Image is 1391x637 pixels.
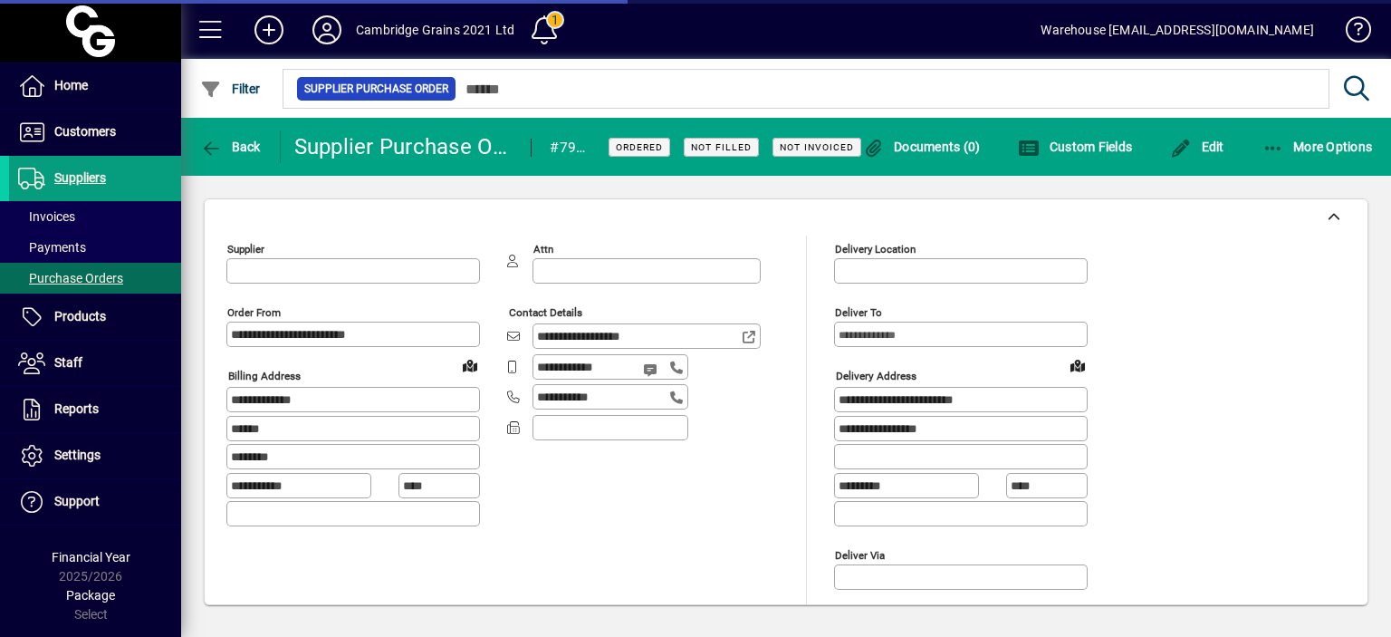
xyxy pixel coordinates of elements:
[54,309,106,323] span: Products
[1166,130,1229,163] button: Edit
[181,130,281,163] app-page-header-button: Back
[9,479,181,525] a: Support
[616,141,663,153] span: Ordered
[227,243,264,256] mat-label: Supplier
[54,494,100,508] span: Support
[1262,140,1373,154] span: More Options
[54,124,116,139] span: Customers
[54,355,82,370] span: Staff
[54,78,88,92] span: Home
[863,140,981,154] span: Documents (0)
[9,341,181,386] a: Staff
[9,201,181,232] a: Invoices
[240,14,298,46] button: Add
[1063,351,1092,380] a: View on map
[9,63,181,109] a: Home
[835,243,916,256] mat-label: Delivery Location
[227,306,281,319] mat-label: Order from
[9,294,181,340] a: Products
[1041,15,1314,44] div: Warehouse [EMAIL_ADDRESS][DOMAIN_NAME]
[298,14,356,46] button: Profile
[550,133,586,162] div: #7982
[9,232,181,263] a: Payments
[533,243,553,256] mat-label: Attn
[304,80,448,98] span: Supplier Purchase Order
[9,433,181,478] a: Settings
[200,82,261,96] span: Filter
[18,271,123,285] span: Purchase Orders
[200,140,261,154] span: Back
[54,448,101,462] span: Settings
[456,351,484,380] a: View on map
[9,263,181,294] a: Purchase Orders
[1170,140,1224,154] span: Edit
[294,132,513,161] div: Supplier Purchase Order
[66,588,115,603] span: Package
[18,240,86,255] span: Payments
[9,110,181,155] a: Customers
[859,130,985,163] button: Documents (0)
[835,306,882,319] mat-label: Deliver To
[18,209,75,224] span: Invoices
[196,130,265,163] button: Back
[54,401,99,416] span: Reports
[780,141,854,153] span: Not Invoiced
[196,72,265,105] button: Filter
[356,15,514,44] div: Cambridge Grains 2021 Ltd
[1013,130,1137,163] button: Custom Fields
[1258,130,1377,163] button: More Options
[1018,140,1132,154] span: Custom Fields
[630,348,674,391] button: Send SMS
[691,141,752,153] span: Not Filled
[1332,4,1368,63] a: Knowledge Base
[9,387,181,432] a: Reports
[52,550,130,565] span: Financial Year
[54,170,106,185] span: Suppliers
[835,548,885,561] mat-label: Deliver via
